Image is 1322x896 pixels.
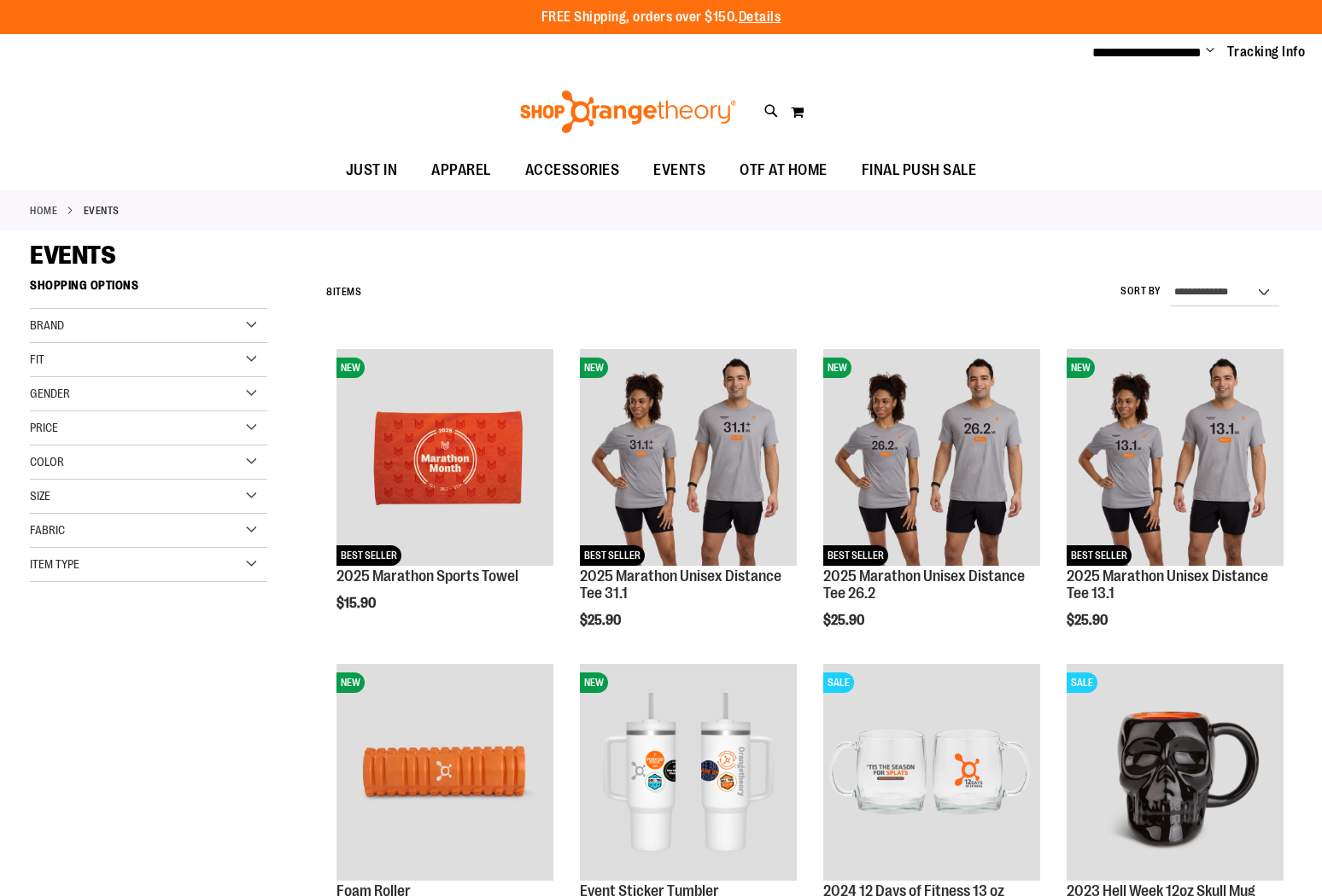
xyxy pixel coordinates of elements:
a: EVENTS [636,151,722,189]
span: EVENTS [30,241,115,270]
div: product [328,340,562,655]
img: Foam Roller [336,664,553,881]
a: ACCESSORIES [508,151,637,190]
img: 2025 Marathon Sports Towel [336,349,553,566]
a: APPAREL [414,151,508,190]
span: Price [30,421,58,434]
img: 2025 Marathon Unisex Distance Tee 26.2 [823,349,1040,566]
span: Size [30,489,50,503]
span: OTF AT HOME [740,151,828,189]
a: 2025 Marathon Sports TowelNEWBEST SELLER [336,349,553,568]
span: Gender [30,387,70,400]
div: product [1058,340,1292,671]
span: APPAREL [431,151,491,189]
a: 2025 Marathon Unisex Distance Tee 26.2 [823,567,1025,602]
span: BEST SELLER [823,545,888,566]
a: 2025 Marathon Unisex Distance Tee 31.1 [580,567,781,602]
span: Fit [30,352,44,366]
span: $25.90 [580,613,623,628]
img: Shop Orangetheory [518,90,739,133]
span: NEW [336,672,365,693]
a: JUST IN [329,151,415,190]
a: OTF 40 oz. Sticker TumblerNEW [580,664,797,883]
img: OTF 40 oz. Sticker Tumbler [580,664,797,881]
a: Tracking Info [1227,43,1306,61]
a: 2025 Marathon Unisex Distance Tee 26.2NEWBEST SELLER [823,349,1040,568]
a: Main image of 2024 12 Days of Fitness 13 oz Glass MugSALE [823,664,1040,883]
a: Home [30,203,57,218]
a: 2025 Marathon Unisex Distance Tee 31.1NEWBEST SELLER [580,349,797,568]
span: ACCESSORIES [525,151,620,189]
button: Account menu [1206,44,1214,61]
span: Brand [30,318,64,332]
span: EVENTS [653,151,705,189]
div: product [571,340,805,671]
span: Color [30,455,64,468]
span: NEW [1067,358,1095,378]
span: BEST SELLER [580,545,645,566]
span: BEST SELLER [336,545,401,566]
span: NEW [580,358,608,378]
span: SALE [823,672,854,693]
strong: Shopping Options [30,271,267,309]
img: 2025 Marathon Unisex Distance Tee 13.1 [1067,349,1284,566]
a: Foam RollerNEW [336,664,553,883]
p: FREE Shipping, orders over $150. [541,8,781,27]
span: FINAL PUSH SALE [862,151,977,189]
img: Main image of 2024 12 Days of Fitness 13 oz Glass Mug [823,664,1040,881]
span: $25.90 [1067,613,1110,628]
div: product [815,340,1049,671]
span: NEW [580,672,608,693]
label: Sort By [1120,284,1161,299]
span: $15.90 [336,596,378,611]
h2: Items [326,279,361,305]
a: Product image for Hell Week 12oz Skull MugSALE [1067,664,1284,883]
img: Product image for Hell Week 12oz Skull Mug [1067,664,1284,881]
span: SALE [1067,672,1097,693]
span: NEW [336,358,365,378]
a: 2025 Marathon Unisex Distance Tee 13.1NEWBEST SELLER [1067,349,1284,568]
span: NEW [823,358,851,378]
a: FINAL PUSH SALE [845,151,994,190]
a: 2025 Marathon Sports Towel [336,567,518,585]
a: 2025 Marathon Unisex Distance Tee 13.1 [1067,567,1268,602]
span: 8 [326,286,333,298]
span: Item Type [30,557,79,571]
span: BEST SELLER [1067,545,1132,566]
a: Details [739,9,781,25]
span: $25.90 [823,613,867,628]
span: JUST IN [346,151,398,189]
img: 2025 Marathon Unisex Distance Tee 31.1 [580,349,797,566]
strong: EVENTS [84,203,120,218]
a: OTF AT HOME [722,151,845,190]
span: Fabric [30,523,65,537]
